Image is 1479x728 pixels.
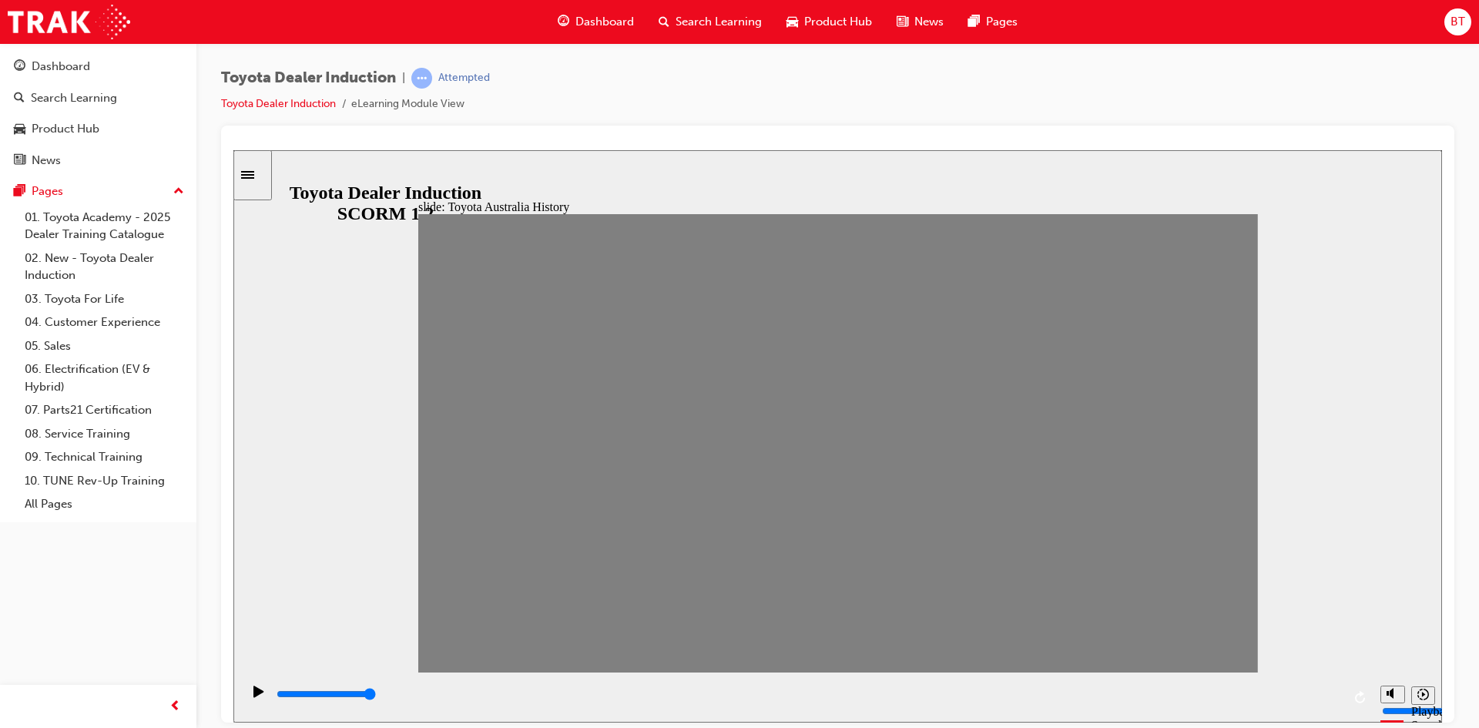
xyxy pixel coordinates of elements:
[18,287,190,311] a: 03. Toyota For Life
[32,152,61,169] div: News
[575,13,634,31] span: Dashboard
[14,122,25,136] span: car-icon
[545,6,646,38] a: guage-iconDashboard
[914,13,944,31] span: News
[173,182,184,202] span: up-icon
[8,522,1139,572] div: playback controls
[968,12,980,32] span: pages-icon
[1450,13,1465,31] span: BT
[438,71,490,86] div: Attempted
[18,247,190,287] a: 02. New - Toyota Dealer Induction
[18,206,190,247] a: 01. Toyota Academy - 2025 Dealer Training Catalogue
[558,12,569,32] span: guage-icon
[18,334,190,358] a: 05. Sales
[43,538,143,550] input: slide progress
[804,13,872,31] span: Product Hub
[1147,535,1172,553] button: Mute (Ctrl+Alt+M)
[6,115,190,143] a: Product Hub
[676,13,762,31] span: Search Learning
[402,69,405,87] span: |
[6,52,190,81] a: Dashboard
[14,154,25,168] span: news-icon
[6,49,190,177] button: DashboardSearch LearningProduct HubNews
[884,6,956,38] a: news-iconNews
[18,310,190,334] a: 04. Customer Experience
[18,398,190,422] a: 07. Parts21 Certification
[1116,536,1139,559] button: Replay (Ctrl+Alt+R)
[32,183,63,200] div: Pages
[14,92,25,106] span: search-icon
[221,69,396,87] span: Toyota Dealer Induction
[18,357,190,398] a: 06. Electrification (EV & Hybrid)
[986,13,1018,31] span: Pages
[18,469,190,493] a: 10. TUNE Rev-Up Training
[1178,536,1202,555] button: Playback speed
[956,6,1030,38] a: pages-iconPages
[6,177,190,206] button: Pages
[32,58,90,75] div: Dashboard
[774,6,884,38] a: car-iconProduct Hub
[8,535,34,561] button: Play (Ctrl+Alt+P)
[1178,555,1201,582] div: Playback Speed
[14,185,25,199] span: pages-icon
[14,60,25,74] span: guage-icon
[31,89,117,107] div: Search Learning
[18,445,190,469] a: 09. Technical Training
[221,97,336,110] a: Toyota Dealer Induction
[18,492,190,516] a: All Pages
[659,12,669,32] span: search-icon
[351,96,464,113] li: eLearning Module View
[169,697,181,716] span: prev-icon
[646,6,774,38] a: search-iconSearch Learning
[786,12,798,32] span: car-icon
[1139,522,1201,572] div: misc controls
[411,68,432,89] span: learningRecordVerb_ATTEMPT-icon
[6,84,190,112] a: Search Learning
[8,5,130,39] img: Trak
[32,120,99,138] div: Product Hub
[6,146,190,175] a: News
[1444,8,1471,35] button: BT
[1149,555,1248,567] input: volume
[897,12,908,32] span: news-icon
[18,422,190,446] a: 08. Service Training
